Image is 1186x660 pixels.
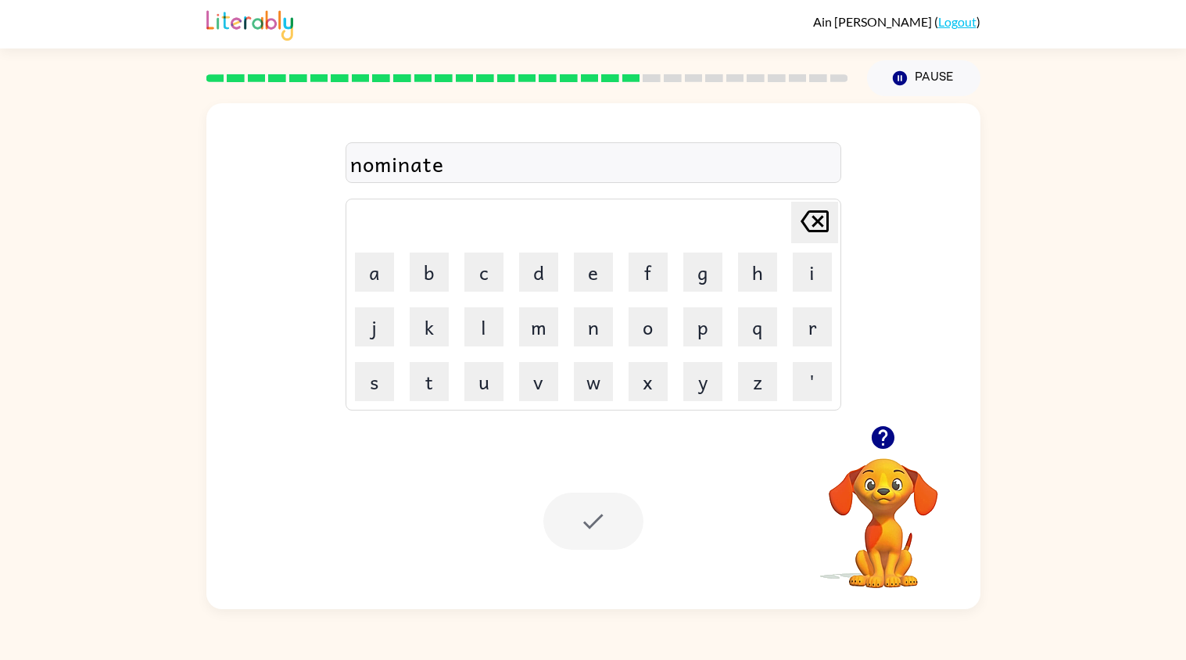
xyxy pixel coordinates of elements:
button: i [793,253,832,292]
video: Your browser must support playing .mp4 files to use Literably. Please try using another browser. [805,434,962,590]
button: w [574,362,613,401]
button: s [355,362,394,401]
button: ' [793,362,832,401]
button: y [683,362,722,401]
button: h [738,253,777,292]
button: t [410,362,449,401]
span: Ain [PERSON_NAME] [813,14,934,29]
button: x [629,362,668,401]
button: k [410,307,449,346]
button: p [683,307,722,346]
button: b [410,253,449,292]
button: l [464,307,503,346]
button: e [574,253,613,292]
button: r [793,307,832,346]
div: ( ) [813,14,980,29]
button: m [519,307,558,346]
button: d [519,253,558,292]
button: q [738,307,777,346]
button: g [683,253,722,292]
img: Literably [206,6,293,41]
button: a [355,253,394,292]
button: c [464,253,503,292]
button: n [574,307,613,346]
button: Pause [867,60,980,96]
button: u [464,362,503,401]
div: nominate [350,147,837,180]
button: z [738,362,777,401]
a: Logout [938,14,976,29]
button: f [629,253,668,292]
button: v [519,362,558,401]
button: o [629,307,668,346]
button: j [355,307,394,346]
